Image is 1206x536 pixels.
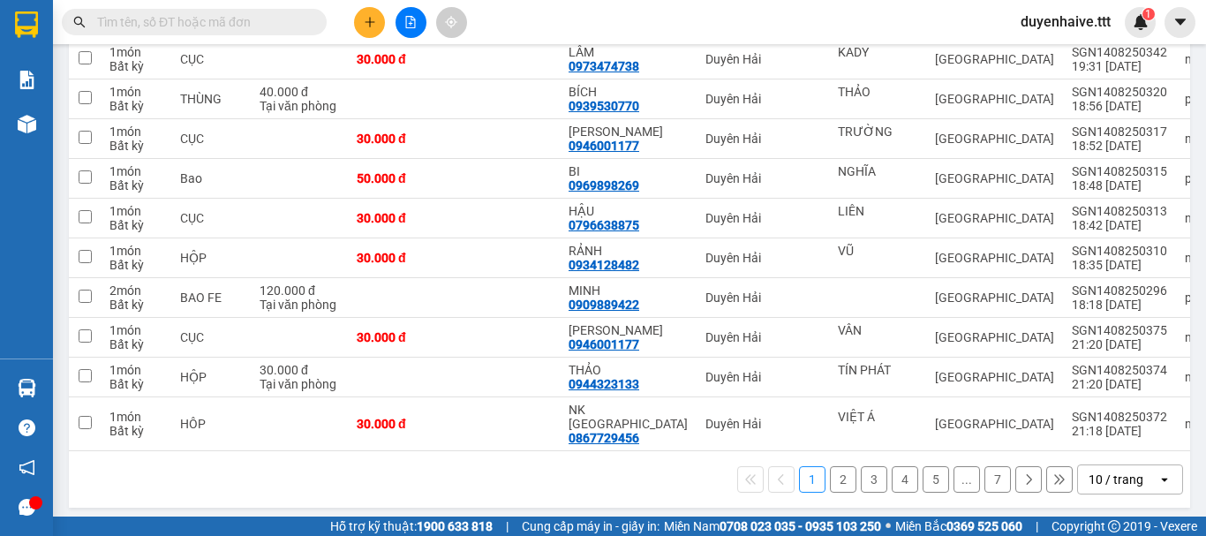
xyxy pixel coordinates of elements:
[357,211,445,225] div: 30.000 đ
[569,431,639,445] div: 0867729456
[109,410,162,424] div: 1 món
[109,139,162,153] div: Bất kỳ
[569,85,688,99] div: BÍCH
[522,517,660,536] span: Cung cấp máy in - giấy in:
[569,283,688,298] div: MINH
[109,164,162,178] div: 1 món
[357,171,445,185] div: 50.000 đ
[935,52,1054,66] div: [GEOGRAPHIC_DATA]
[1072,283,1167,298] div: SGN1408250296
[109,85,162,99] div: 1 món
[18,71,36,89] img: solution-icon
[935,370,1054,384] div: [GEOGRAPHIC_DATA]
[436,7,467,38] button: aim
[569,363,688,377] div: THẢO
[364,16,376,28] span: plus
[1072,377,1167,391] div: 21:20 [DATE]
[1072,85,1167,99] div: SGN1408250320
[357,330,445,344] div: 30.000 đ
[180,370,242,384] div: HỘP
[886,523,891,530] span: ⚪️
[1072,258,1167,272] div: 18:35 [DATE]
[1072,45,1167,59] div: SGN1408250342
[569,337,639,351] div: 0946001177
[1145,8,1151,20] span: 1
[895,517,1022,536] span: Miền Bắc
[935,251,1054,265] div: [GEOGRAPHIC_DATA]
[1072,410,1167,424] div: SGN1408250372
[1108,520,1120,532] span: copyright
[357,251,445,265] div: 30.000 đ
[838,125,917,139] div: TRƯỜNG
[569,323,688,337] div: HỮU TOÀN
[799,466,825,493] button: 1
[892,466,918,493] button: 4
[569,218,639,232] div: 0796638875
[838,204,917,218] div: LIÊN
[330,517,493,536] span: Hỗ trợ kỹ thuật:
[838,323,917,337] div: VÂN
[569,403,688,431] div: NK SÀI GÒN
[838,244,917,258] div: VŨ
[109,178,162,193] div: Bất kỳ
[109,323,162,337] div: 1 món
[935,330,1054,344] div: [GEOGRAPHIC_DATA]
[838,85,917,99] div: THẢO
[720,519,881,533] strong: 0708 023 035 - 0935 103 250
[1072,164,1167,178] div: SGN1408250315
[838,45,917,59] div: KADY
[109,125,162,139] div: 1 món
[569,45,688,59] div: LÂM
[180,251,242,265] div: HỘP
[357,132,445,146] div: 30.000 đ
[15,11,38,38] img: logo-vxr
[109,363,162,377] div: 1 món
[935,417,1054,431] div: [GEOGRAPHIC_DATA]
[569,244,688,258] div: RẢNH
[1089,471,1143,488] div: 10 / trang
[1072,99,1167,113] div: 18:56 [DATE]
[1172,14,1188,30] span: caret-down
[19,419,35,436] span: question-circle
[109,424,162,438] div: Bất kỳ
[705,132,820,146] div: Duyên Hải
[705,92,820,106] div: Duyên Hải
[1072,218,1167,232] div: 18:42 [DATE]
[935,291,1054,305] div: [GEOGRAPHIC_DATA]
[1072,298,1167,312] div: 18:18 [DATE]
[109,99,162,113] div: Bất kỳ
[109,59,162,73] div: Bất kỳ
[569,139,639,153] div: 0946001177
[109,45,162,59] div: 1 món
[1072,178,1167,193] div: 18:48 [DATE]
[1072,244,1167,258] div: SGN1408250310
[260,283,339,298] div: 120.000 đ
[569,258,639,272] div: 0934128482
[404,16,417,28] span: file-add
[260,377,339,391] div: Tại văn phòng
[357,52,445,66] div: 30.000 đ
[19,459,35,476] span: notification
[946,519,1022,533] strong: 0369 525 060
[180,171,242,185] div: Bao
[180,52,242,66] div: CỤC
[1036,517,1038,536] span: |
[1165,7,1195,38] button: caret-down
[569,178,639,193] div: 0969898269
[1072,363,1167,377] div: SGN1408250374
[18,115,36,133] img: warehouse-icon
[569,125,688,139] div: HỮU TOÀN
[260,99,339,113] div: Tại văn phòng
[569,99,639,113] div: 0939530770
[569,204,688,218] div: HẬU
[1133,14,1149,30] img: icon-new-feature
[109,204,162,218] div: 1 món
[357,417,445,431] div: 30.000 đ
[935,211,1054,225] div: [GEOGRAPHIC_DATA]
[445,16,457,28] span: aim
[705,52,820,66] div: Duyên Hải
[705,171,820,185] div: Duyên Hải
[1157,472,1172,487] svg: open
[861,466,887,493] button: 3
[180,417,242,431] div: HÔP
